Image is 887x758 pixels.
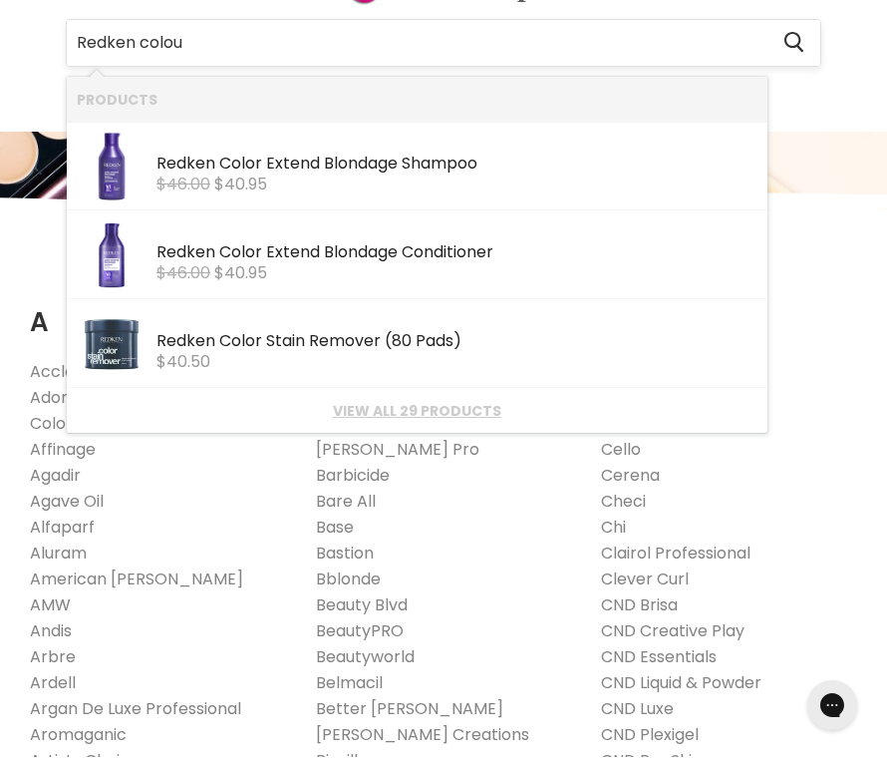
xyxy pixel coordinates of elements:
a: View all 29 products [77,404,757,420]
img: Redken-Color-Stain-Remover-80-Pads_1800x1800_a36f33d3-60b7-46e3-a12a-52c2e6b236d9.webp [77,310,147,380]
li: View All [67,389,767,434]
b: Colo [219,241,255,264]
a: Agave Oil [30,491,104,514]
a: [PERSON_NAME] Creations [316,724,529,747]
a: Belmacil [316,672,383,695]
a: Bblonde [316,568,381,591]
a: Clairol Professional [601,543,750,566]
a: Barbicide [316,465,390,488]
a: Agadir [30,465,81,488]
div: r Extend Blondage Shampoo [156,156,757,177]
iframe: Gorgias live chat messenger [797,674,867,738]
span: $40.95 [214,174,267,196]
a: CND Creative Play [601,620,744,643]
li: Products: Redken Color Extend Blondage Conditioner [67,211,767,300]
a: Aromaganic [30,724,127,747]
b: Colo [219,330,255,353]
a: Arbre [30,646,76,669]
a: Bastion [316,543,374,566]
a: Cerena [601,465,660,488]
b: Redken [156,241,215,264]
a: Adore Semi-Permanent Hair Color [30,387,253,436]
s: $46.00 [156,262,210,285]
b: Redken [156,330,215,353]
b: Redken [156,153,215,176]
a: Cello [601,439,641,462]
li: Products: Redken Color Extend Blondage Shampoo [67,123,767,211]
a: AMW [30,594,71,617]
a: Barbasol [316,413,386,436]
a: Base [316,517,354,540]
a: CND Luxe [601,698,674,721]
a: American [PERSON_NAME] [30,568,243,591]
a: Better [PERSON_NAME] [316,698,503,721]
li: Products: Redken Color Stain Remover (80 Pads) [67,300,767,389]
a: BeautyPRO [316,620,404,643]
a: Caron [601,413,650,436]
a: CND Plexigel [601,724,699,747]
a: CND Essentials [601,646,717,669]
s: $46.00 [156,174,210,196]
div: r Stain Remover (80 Pads) [156,333,757,354]
img: Redkencolorextendblondagepurpleconditioner_200x.jpg [77,221,147,291]
a: CND Liquid & Powder [601,672,761,695]
div: r Extend Blondage Conditioner [156,244,757,265]
form: Product [66,20,821,68]
a: Affinage [30,439,96,462]
li: Products [67,78,767,123]
a: Alfaparf [30,517,95,540]
a: Beautyworld [316,646,415,669]
h2: A [30,277,286,344]
a: Bare All [316,491,376,514]
a: [PERSON_NAME] Pro [316,439,479,462]
a: Aluram [30,543,87,566]
a: Andis [30,620,72,643]
img: redken-color-extend-blondage-shampoo-by-redken-6c3_200x.png [77,133,147,202]
input: Search [67,21,767,67]
a: Checi [601,491,646,514]
span: $40.95 [214,262,267,285]
a: Clever Curl [601,568,689,591]
a: Acclaim Perms [30,361,148,384]
a: Ardell [30,672,76,695]
a: Argan De Luxe Professional [30,698,241,721]
a: Beauty Blvd [316,594,408,617]
button: Search [767,21,820,67]
a: CND Brisa [601,594,678,617]
span: $40.50 [156,351,210,374]
b: Colo [219,153,255,176]
a: Chi [601,517,626,540]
